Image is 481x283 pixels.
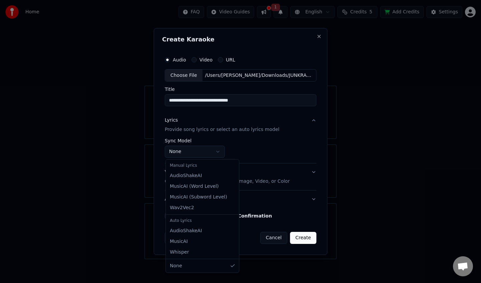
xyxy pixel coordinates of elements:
span: AudioShakeAI [170,172,202,179]
div: Manual Lyrics [167,161,238,170]
span: AudioShakeAI [170,227,202,234]
div: Video [165,169,290,185]
label: URL [226,57,235,62]
button: Advanced [165,190,316,208]
span: MusicAI ( Subword Level ) [170,193,227,200]
button: Music Usage Confirmation [203,214,272,218]
span: Whisper [170,249,189,255]
span: None [170,262,182,269]
button: Cancel [260,232,287,244]
div: Lyrics [165,117,178,124]
label: Title [165,87,316,92]
span: MusicAI ( Word Level ) [170,183,219,189]
span: Wav2Vec2 [170,204,194,211]
p: Customize Karaoke Video: Use Image, Video, or Color [165,178,290,185]
h2: Create Karaoke [162,36,319,42]
label: Audio [173,57,186,62]
label: Video [199,57,212,62]
div: Auto Lyrics [167,216,238,225]
div: Choose File [165,69,202,82]
button: Create [290,232,316,244]
div: /Users/[PERSON_NAME]/Downloads/JUNKRABIT 2025 BACKUP/ABT 2025 new/ABT [PERSON_NAME]/EXPORTS/ALL B... [202,72,316,79]
span: MusicAI [170,238,188,245]
label: Sync Model [165,139,225,143]
p: Provide song lyrics or select an auto lyrics model [165,127,279,133]
label: I accept the [173,214,272,218]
